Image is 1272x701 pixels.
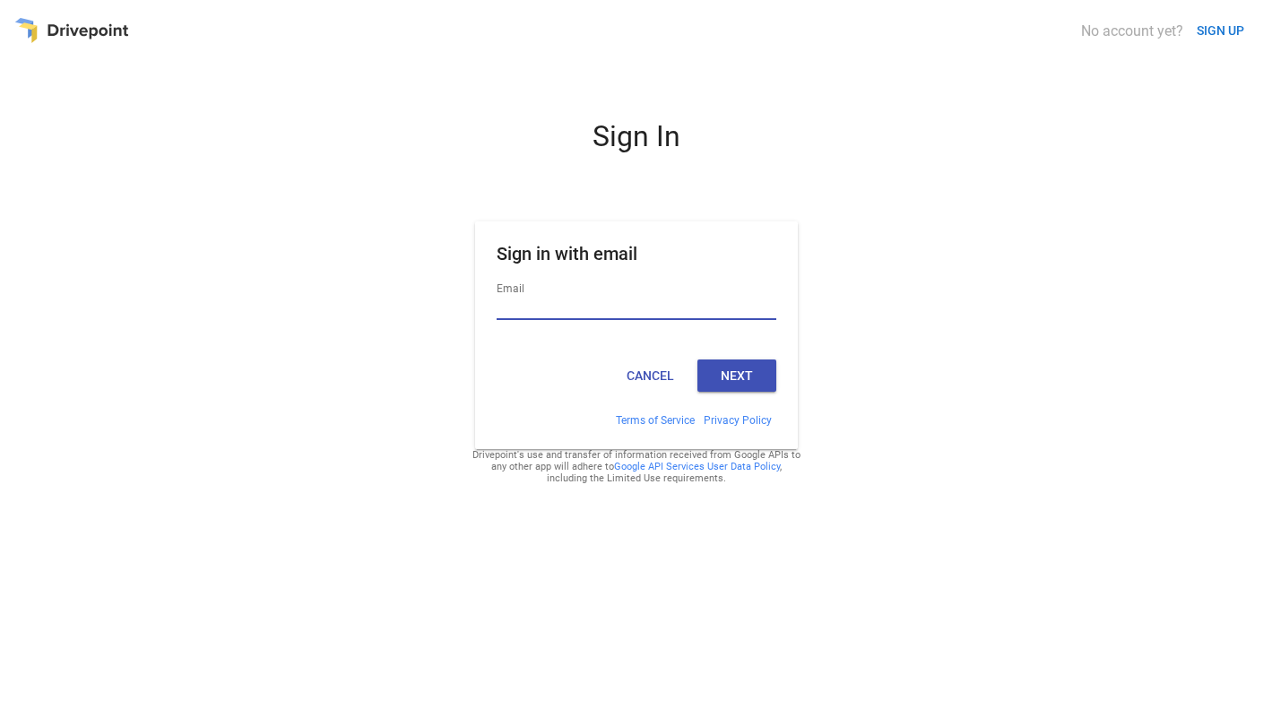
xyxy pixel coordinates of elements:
[497,243,776,279] h1: Sign in with email
[611,359,690,392] button: Cancel
[704,414,772,427] a: Privacy Policy
[697,359,776,392] button: Next
[614,461,780,472] a: Google API Services User Data Policy
[421,119,852,168] div: Sign In
[1190,14,1251,48] button: SIGN UP
[1081,22,1183,39] div: No account yet?
[616,414,695,427] a: Terms of Service
[472,449,801,484] div: Drivepoint's use and transfer of information received from Google APIs to any other app will adhe...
